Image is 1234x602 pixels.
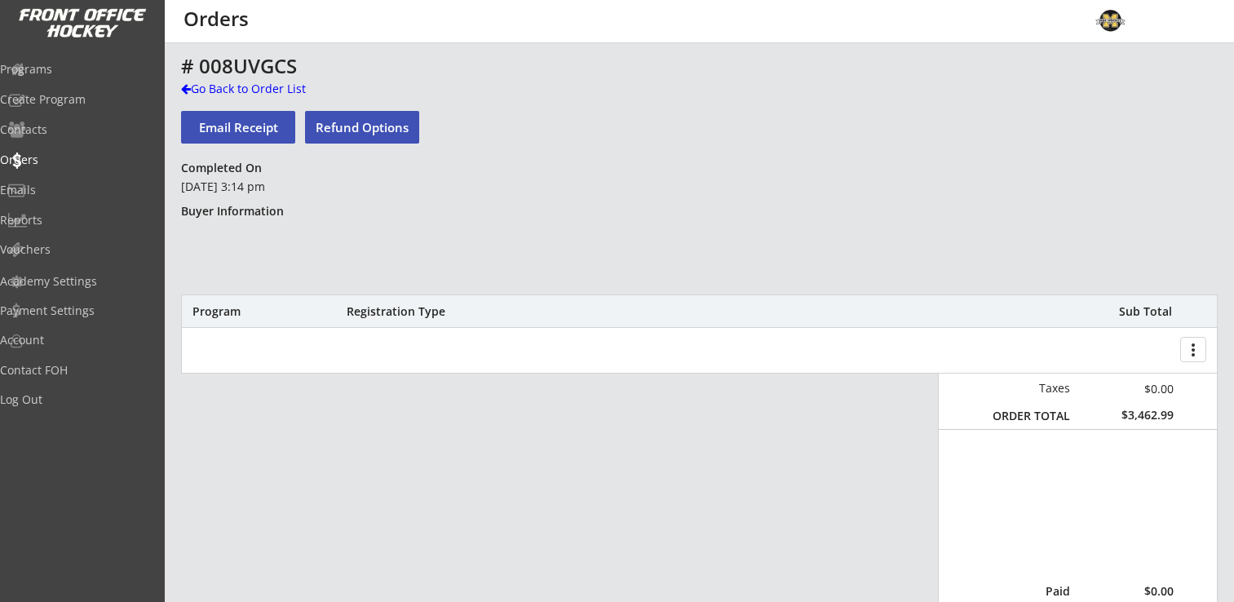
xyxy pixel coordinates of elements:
[1081,380,1174,397] div: $0.00
[985,381,1070,396] div: Taxes
[985,409,1070,423] div: ORDER TOTAL
[1081,408,1174,423] div: $3,462.99
[181,161,269,175] div: Completed On
[347,304,533,319] div: Registration Type
[305,111,419,144] button: Refund Options
[181,111,295,144] button: Email Receipt
[192,304,281,319] div: Program
[181,204,291,219] div: Buyer Information
[995,584,1070,599] div: Paid
[1180,337,1206,362] button: more_vert
[181,56,962,76] div: # 008UVGCS
[1081,586,1174,597] div: $0.00
[181,81,349,97] div: Go Back to Order List
[181,179,417,195] div: [DATE] 3:14 pm
[1101,304,1172,319] div: Sub Total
